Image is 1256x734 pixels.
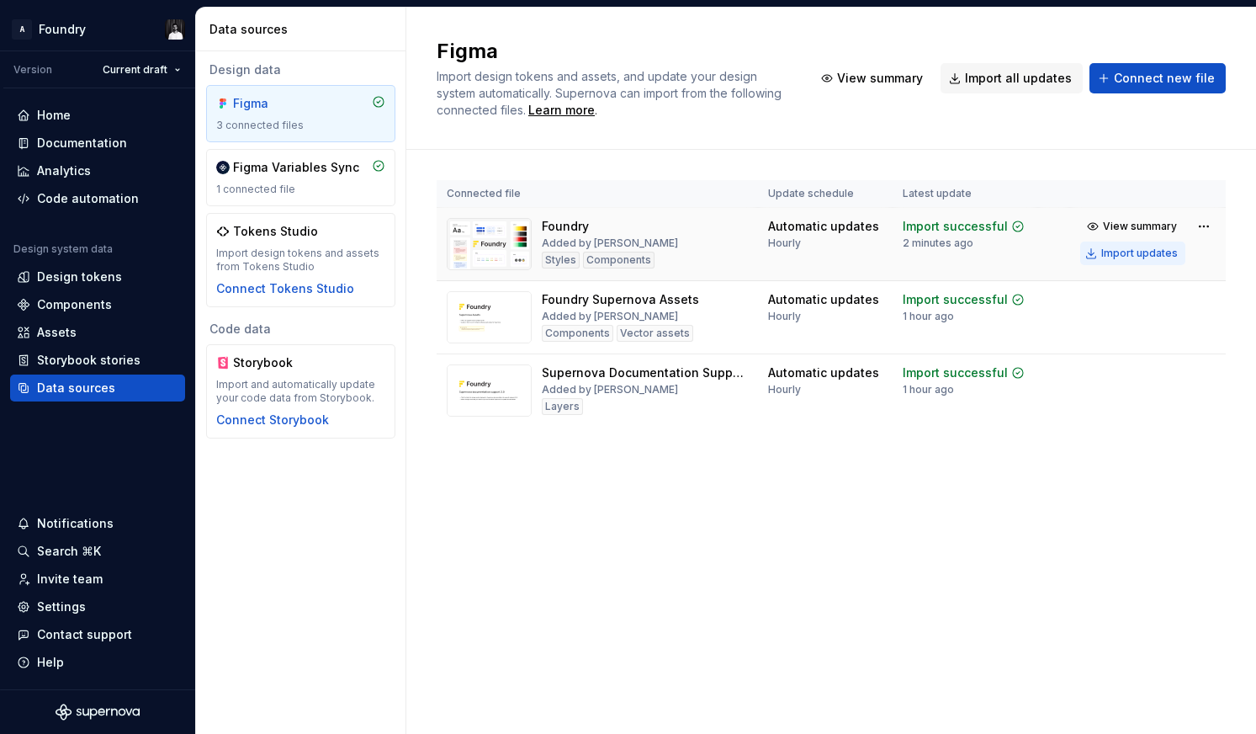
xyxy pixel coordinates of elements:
button: Connect Storybook [216,412,329,428]
div: 1 connected file [216,183,385,196]
button: AFoundryRaj Narandas [3,11,192,47]
a: Settings [10,593,185,620]
div: Automatic updates [768,291,879,308]
span: View summary [1103,220,1177,233]
button: Import all updates [941,63,1083,93]
div: Import successful [903,364,1008,381]
a: Components [10,291,185,318]
div: Components [37,296,112,313]
div: Vector assets [617,325,693,342]
div: Design system data [13,242,113,256]
div: Added by [PERSON_NAME] [542,310,678,323]
div: Search ⌘K [37,543,101,560]
a: Analytics [10,157,185,184]
div: Components [542,325,613,342]
img: Raj Narandas [165,19,185,40]
span: Import all updates [965,70,1072,87]
div: Added by [PERSON_NAME] [542,383,678,396]
div: Design data [206,61,395,78]
span: Connect new file [1114,70,1215,87]
div: Components [583,252,654,269]
div: Foundry Supernova Assets [542,291,699,308]
span: Import design tokens and assets, and update your design system automatically. Supernova can impor... [437,69,785,117]
div: Automatic updates [768,364,879,381]
div: 3 connected files [216,119,385,132]
div: Version [13,63,52,77]
div: 1 hour ago [903,383,954,396]
div: Contact support [37,626,132,643]
button: Current draft [95,58,188,82]
a: Figma Variables Sync1 connected file [206,149,395,206]
a: Learn more [528,102,595,119]
div: Figma Variables Sync [233,159,359,176]
div: A [12,19,32,40]
div: Storybook stories [37,352,140,369]
button: Import updates [1080,242,1185,265]
h2: Figma [437,38,792,65]
div: Storybook [233,354,314,371]
button: View summary [813,63,934,93]
div: Import successful [903,291,1008,308]
div: 2 minutes ago [903,237,973,250]
a: Storybook stories [10,347,185,374]
span: View summary [837,70,923,87]
div: Added by [PERSON_NAME] [542,237,678,250]
div: Import updates [1101,247,1178,260]
div: Help [37,654,64,671]
button: Contact support [10,621,185,648]
a: Figma3 connected files [206,85,395,142]
a: Data sources [10,375,185,402]
button: Connect Tokens Studio [216,280,354,297]
th: Latest update [893,180,1038,208]
button: Search ⌘K [10,538,185,565]
div: Code automation [37,190,139,207]
div: Hourly [768,383,801,396]
th: Connected file [437,180,758,208]
div: Code data [206,321,395,338]
div: Automatic updates [768,218,879,235]
div: Home [37,107,71,124]
svg: Supernova Logo [56,704,140,721]
div: Import design tokens and assets from Tokens Studio [216,247,385,274]
div: Figma [233,95,314,112]
div: Layers [542,398,583,415]
button: Connect new file [1089,63,1226,93]
div: Analytics [37,162,91,179]
a: Design tokens [10,263,185,290]
div: Data sources [209,21,399,38]
div: Design tokens [37,269,122,285]
div: 1 hour ago [903,310,954,323]
button: View summary [1080,215,1185,238]
div: Import successful [903,218,1008,235]
div: Tokens Studio [233,223,318,240]
div: Foundry [39,21,86,38]
div: Hourly [768,310,801,323]
div: Documentation [37,135,127,152]
div: Data sources [37,380,115,396]
button: Notifications [10,510,185,537]
a: Invite team [10,566,185,593]
div: Styles [542,252,580,269]
span: Current draft [103,63,167,77]
div: Assets [37,324,77,341]
div: Foundry [542,218,589,235]
a: Tokens StudioImport design tokens and assets from Tokens StudioConnect Tokens Studio [206,213,395,307]
a: StorybookImport and automatically update your code data from Storybook.Connect Storybook [206,344,395,439]
a: Home [10,102,185,129]
div: Settings [37,598,86,615]
div: Import and automatically update your code data from Storybook. [216,378,385,405]
th: Update schedule [758,180,893,208]
div: Notifications [37,515,114,532]
a: Documentation [10,130,185,157]
span: . [526,104,597,117]
a: Code automation [10,185,185,212]
div: Supernova Documentation Support (Foundry-2.0) [542,364,748,381]
button: Help [10,649,185,676]
a: Assets [10,319,185,346]
div: Invite team [37,571,103,588]
div: Hourly [768,237,801,250]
